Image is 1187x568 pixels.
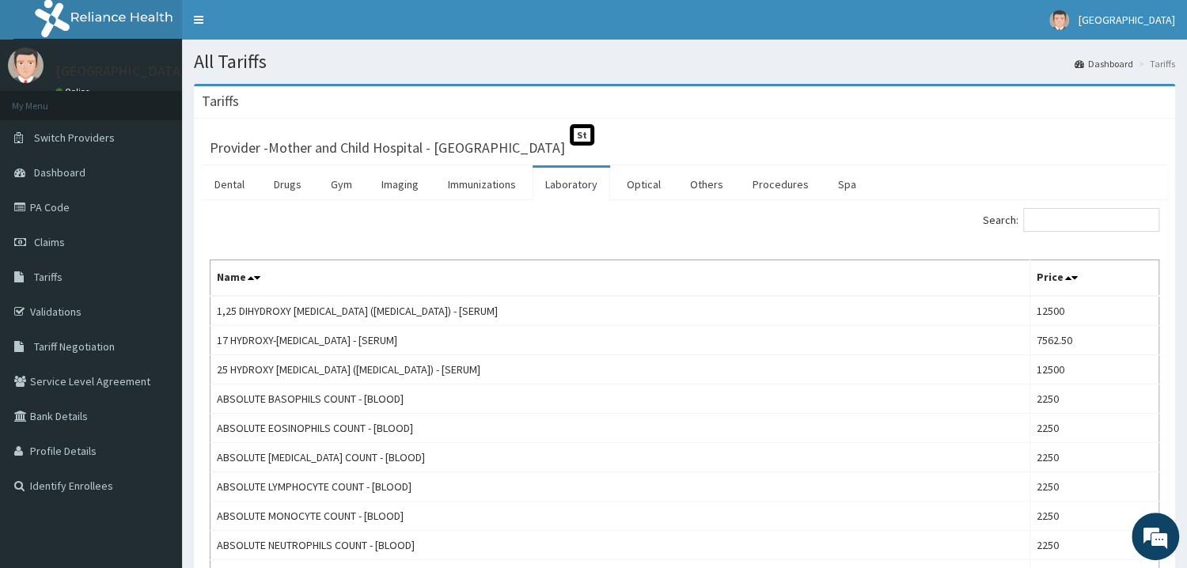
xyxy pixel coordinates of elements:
[194,51,1175,72] h1: All Tariffs
[825,168,869,201] a: Spa
[34,131,115,145] span: Switch Providers
[210,414,1030,443] td: ABSOLUTE EOSINOPHILS COUNT - [BLOOD]
[34,270,63,284] span: Tariffs
[210,531,1030,560] td: ABSOLUTE NEUTROPHILS COUNT - [BLOOD]
[34,235,65,249] span: Claims
[55,64,186,78] p: [GEOGRAPHIC_DATA]
[1030,472,1159,502] td: 2250
[1030,296,1159,326] td: 12500
[677,168,736,201] a: Others
[210,326,1030,355] td: 17 HYDROXY-[MEDICAL_DATA] - [SERUM]
[1135,57,1175,70] li: Tariffs
[210,141,565,155] h3: Provider - Mother and Child Hospital - [GEOGRAPHIC_DATA]
[318,168,365,201] a: Gym
[1023,208,1159,232] input: Search:
[210,502,1030,531] td: ABSOLUTE MONOCYTE COUNT - [BLOOD]
[210,443,1030,472] td: ABSOLUTE [MEDICAL_DATA] COUNT - [BLOOD]
[34,339,115,354] span: Tariff Negotiation
[1030,531,1159,560] td: 2250
[261,168,314,201] a: Drugs
[1030,414,1159,443] td: 2250
[1030,502,1159,531] td: 2250
[1049,10,1069,30] img: User Image
[202,168,257,201] a: Dental
[1079,13,1175,27] span: [GEOGRAPHIC_DATA]
[210,384,1030,414] td: ABSOLUTE BASOPHILS COUNT - [BLOOD]
[1075,57,1133,70] a: Dashboard
[210,355,1030,384] td: 25 HYDROXY [MEDICAL_DATA] ([MEDICAL_DATA]) - [SERUM]
[570,124,594,146] span: St
[210,260,1030,297] th: Name
[1030,443,1159,472] td: 2250
[533,168,610,201] a: Laboratory
[1030,260,1159,297] th: Price
[983,208,1159,232] label: Search:
[55,86,93,97] a: Online
[8,47,44,83] img: User Image
[34,165,85,180] span: Dashboard
[210,472,1030,502] td: ABSOLUTE LYMPHOCYTE COUNT - [BLOOD]
[740,168,821,201] a: Procedures
[435,168,529,201] a: Immunizations
[1030,384,1159,414] td: 2250
[1030,355,1159,384] td: 12500
[210,296,1030,326] td: 1,25 DIHYDROXY [MEDICAL_DATA] ([MEDICAL_DATA]) - [SERUM]
[614,168,673,201] a: Optical
[1030,326,1159,355] td: 7562.50
[202,94,239,108] h3: Tariffs
[369,168,431,201] a: Imaging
